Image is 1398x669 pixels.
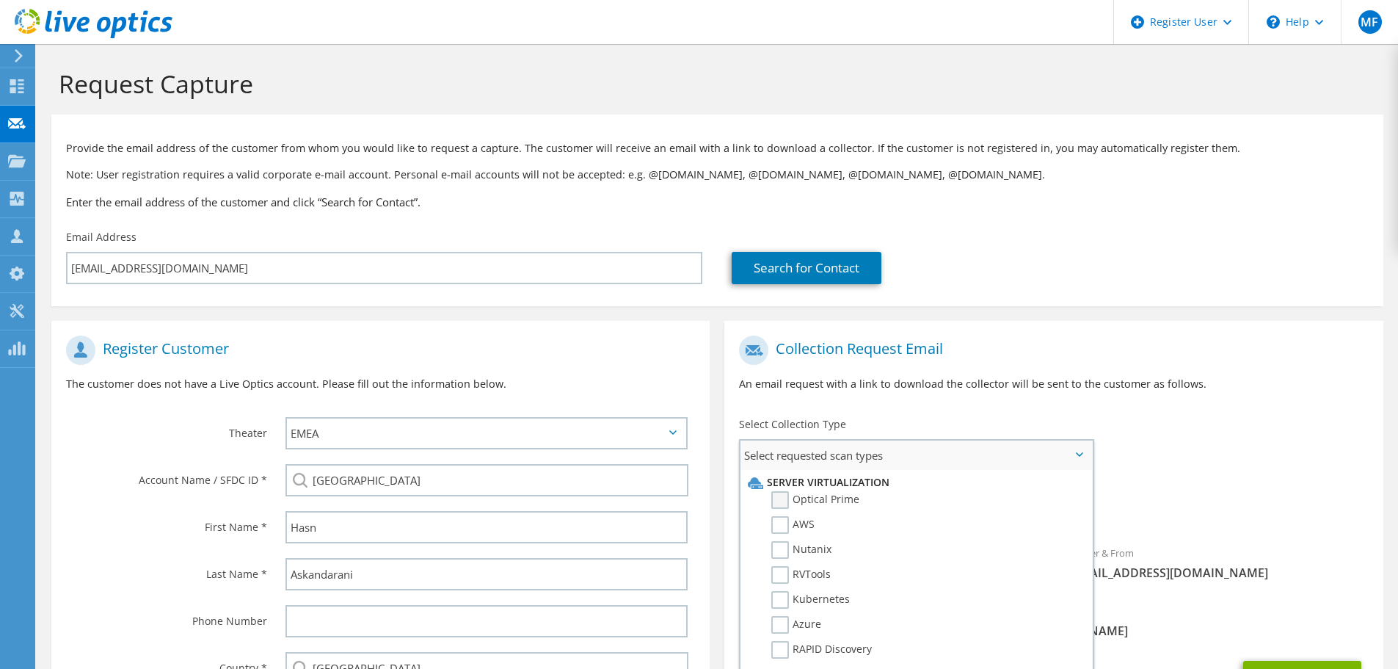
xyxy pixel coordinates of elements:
label: RAPID Discovery [771,641,872,659]
p: Provide the email address of the customer from whom you would like to request a capture. The cust... [66,140,1369,156]
label: Optical Prime [771,491,859,509]
div: Sender & From [1054,538,1383,588]
p: An email request with a link to download the collector will be sent to the customer as follows. [739,376,1368,392]
h1: Collection Request Email [739,336,1361,365]
span: [EMAIL_ADDRESS][DOMAIN_NAME] [1068,565,1369,581]
svg: \n [1267,15,1280,29]
label: Last Name * [66,558,267,582]
label: Email Address [66,230,136,245]
label: RVTools [771,566,831,584]
label: Kubernetes [771,591,850,609]
div: To [724,538,1054,588]
label: Theater [66,417,267,441]
label: AWS [771,516,815,534]
label: Select Collection Type [739,417,846,432]
p: The customer does not have a Live Optics account. Please fill out the information below. [66,376,695,392]
label: First Name * [66,511,267,535]
label: Azure [771,616,821,634]
div: Requested Collections [724,476,1383,530]
label: Account Name / SFDC ID * [66,464,267,488]
a: Search for Contact [732,252,881,284]
span: MF [1358,10,1382,34]
h1: Request Capture [59,68,1369,99]
h1: Register Customer [66,336,688,365]
label: Nutanix [771,541,831,559]
span: Select requested scan types [740,441,1092,470]
div: CC & Reply To [724,596,1383,646]
li: Server Virtualization [744,474,1085,491]
h3: Enter the email address of the customer and click “Search for Contact”. [66,194,1369,210]
label: Phone Number [66,605,267,629]
p: Note: User registration requires a valid corporate e-mail account. Personal e-mail accounts will ... [66,167,1369,183]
